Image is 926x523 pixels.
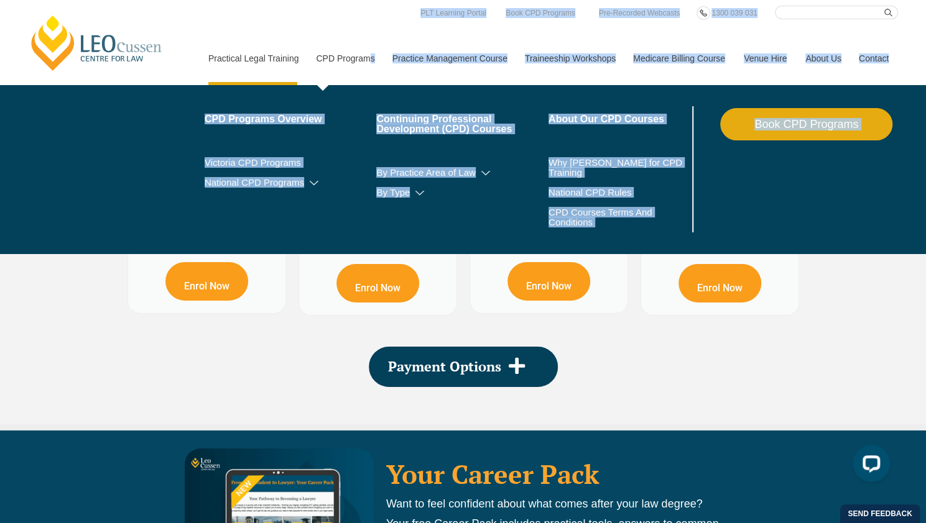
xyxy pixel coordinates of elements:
a: Pre-Recorded Webcasts [596,6,683,20]
a: PLT Learning Portal [417,6,489,20]
a: Venue Hire [734,32,796,85]
a: Practice Management Course [383,32,516,85]
a: CPD Courses Terms And Conditions [549,207,659,227]
a: Practical Legal Training [199,32,307,85]
a: About Our CPD Courses [549,114,690,124]
a: 1300 039 031 [708,6,760,20]
a: National CPD Programs [205,178,377,188]
a: Continuing Professional Development (CPD) Courses [376,114,549,134]
a: Your Career Pack [386,457,599,491]
a: Book CPD Programs [720,108,892,140]
a: Why [PERSON_NAME] for CPD Training [549,158,690,178]
a: CPD Programs [307,32,382,85]
a: CPD Programs Overview [205,114,377,124]
a: Enrol Now [165,262,248,301]
a: Book CPD Programs [502,6,578,20]
a: Victoria CPD Programs [205,158,377,168]
a: Contact [850,32,898,85]
a: [PERSON_NAME] Centre for Law [28,14,165,72]
a: By Type [376,188,549,198]
a: Medicare Billing Course [624,32,734,85]
a: Traineeship Workshops [516,32,624,85]
p: Want to feel confident about what comes after your law degree? [386,497,749,511]
a: Enrol Now [678,264,761,302]
a: Enrol Now [336,264,419,302]
a: By Practice Area of Law [376,168,549,178]
span: 1300 039 031 [711,9,757,17]
span: Payment Options [388,360,501,373]
a: About Us [796,32,850,85]
iframe: LiveChat chat widget [843,440,895,492]
a: Enrol Now [507,262,590,301]
a: National CPD Rules [549,188,690,198]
